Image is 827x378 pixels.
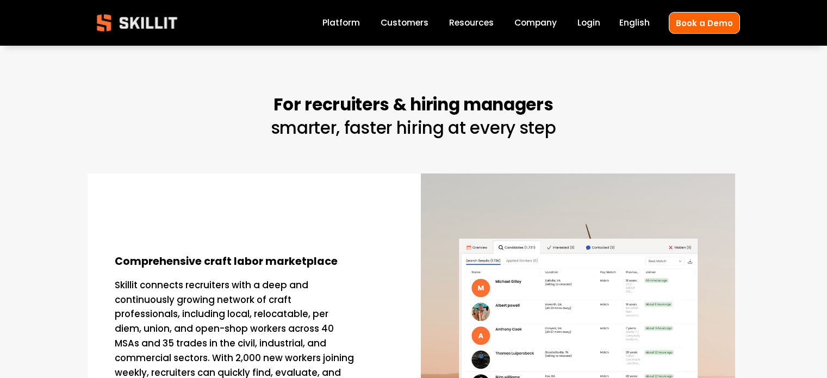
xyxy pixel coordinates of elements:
strong: For recruiters & hiring managers [273,91,553,121]
a: Customers [381,16,428,30]
a: Login [577,16,600,30]
strong: Comprehensive craft labor marketplace [115,253,338,271]
img: Skillit [88,7,186,39]
div: language picker [619,16,650,30]
a: folder dropdown [449,16,494,30]
h2: smarter, faster hiring at every step [252,94,575,140]
span: English [619,16,650,29]
span: Resources [449,16,494,29]
a: Company [514,16,557,30]
a: Book a Demo [669,12,740,33]
a: Platform [322,16,360,30]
